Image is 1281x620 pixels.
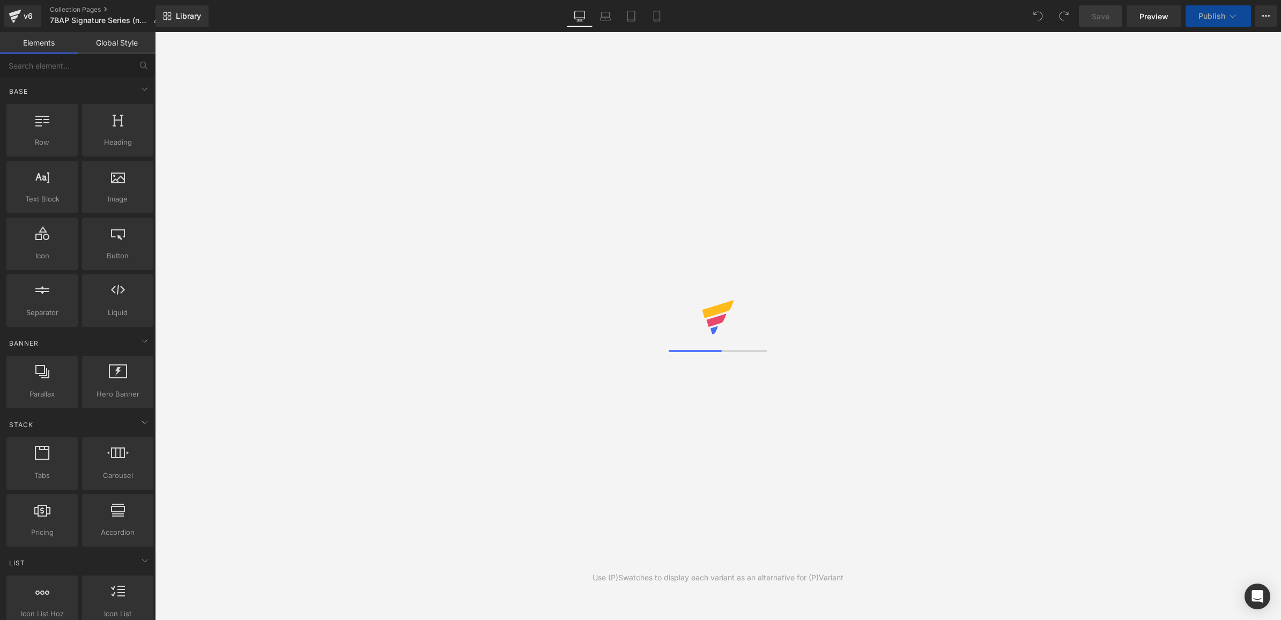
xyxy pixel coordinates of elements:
[1053,5,1075,27] button: Redo
[1198,12,1225,20] span: Publish
[50,16,149,25] span: 7BAP Signature Series (new)
[85,307,150,318] span: Liquid
[8,86,29,96] span: Base
[21,9,35,23] div: v6
[8,338,40,348] span: Banner
[10,470,75,481] span: Tabs
[8,420,34,430] span: Stack
[10,307,75,318] span: Separator
[85,470,150,481] span: Carousel
[10,193,75,205] span: Text Block
[1027,5,1049,27] button: Undo
[176,11,201,21] span: Library
[1139,11,1168,22] span: Preview
[10,608,75,619] span: Icon List Hoz
[85,250,150,262] span: Button
[1245,584,1270,609] div: Open Intercom Messenger
[1255,5,1277,27] button: More
[85,608,150,619] span: Icon List
[644,5,670,27] a: Mobile
[10,137,75,148] span: Row
[85,527,150,538] span: Accordion
[618,5,644,27] a: Tablet
[50,5,169,14] a: Collection Pages
[85,193,150,205] span: Image
[10,527,75,538] span: Pricing
[4,5,41,27] a: v6
[85,137,150,148] span: Heading
[85,389,150,400] span: Hero Banner
[593,5,618,27] a: Laptop
[1092,11,1109,22] span: Save
[1127,5,1181,27] a: Preview
[10,250,75,262] span: Icon
[78,32,156,54] a: Global Style
[567,5,593,27] a: Desktop
[593,572,843,584] div: Use (P)Swatches to display each variant as an alternative for (P)Variant
[10,389,75,400] span: Parallax
[1186,5,1251,27] button: Publish
[8,558,26,568] span: List
[156,5,209,27] a: New Library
